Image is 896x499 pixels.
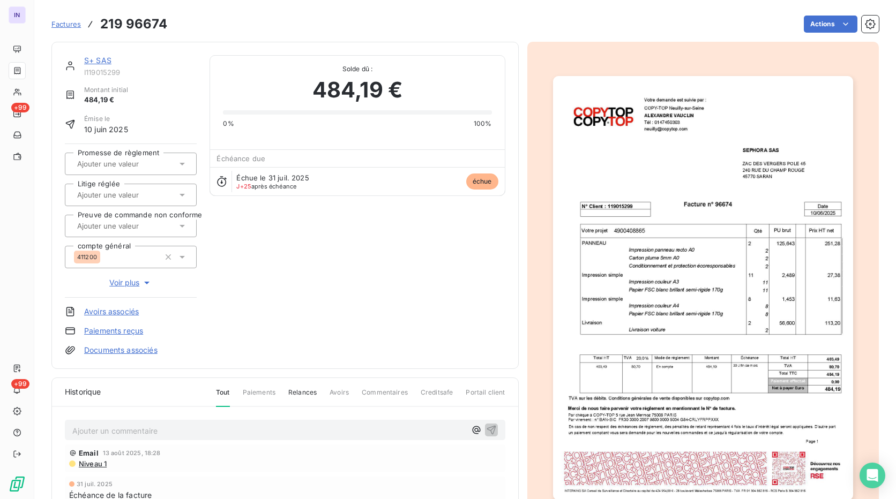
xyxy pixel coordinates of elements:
span: échue [466,173,498,190]
span: 31 juil. 2025 [77,481,113,487]
span: Historique [65,387,101,397]
span: 484,19 € [84,95,128,105]
a: Documents associés [84,345,158,356]
span: Avoirs [330,388,349,406]
input: Ajouter une valeur [76,190,184,200]
span: Niveau 1 [78,459,107,468]
span: 484,19 € [312,74,402,106]
a: Factures [51,19,81,29]
span: Factures [51,20,81,28]
span: Émise le [84,114,128,124]
span: Paiements [243,388,275,406]
img: Logo LeanPay [9,475,26,493]
span: Portail client [466,388,505,406]
input: Ajouter une valeur [76,159,184,169]
span: 411200 [77,254,97,260]
a: S+ SAS [84,56,111,65]
a: +99 [9,105,25,122]
span: Relances [288,388,317,406]
span: 13 août 2025, 18:28 [103,450,161,456]
span: Solde dû : [223,64,491,74]
span: Tout [216,388,230,407]
span: Échue le 31 juil. 2025 [236,173,309,182]
span: 100% [474,119,492,128]
input: Ajouter une valeur [76,221,184,231]
span: I119015299 [84,68,197,77]
span: +99 [11,103,29,112]
a: Avoirs associés [84,306,139,317]
a: Paiements reçus [84,326,143,336]
span: après échéance [236,183,296,190]
span: Échéance due [216,154,265,163]
div: IN [9,6,26,24]
span: +99 [11,379,29,389]
div: Open Intercom Messenger [860,463,885,488]
span: J+25 [236,183,251,190]
span: Voir plus [109,277,152,288]
button: Voir plus [65,277,197,289]
span: Email [79,449,99,457]
span: Commentaires [362,388,408,406]
span: 10 juin 2025 [84,124,128,135]
span: Creditsafe [421,388,453,406]
span: 0% [223,119,234,128]
h3: 219 96674 [100,14,167,34]
span: Montant initial [84,85,128,95]
button: Actions [804,16,857,33]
